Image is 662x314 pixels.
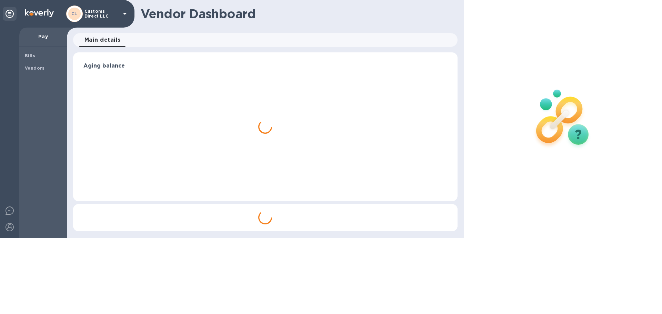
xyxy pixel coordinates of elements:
p: Customs Direct LLC [84,9,119,19]
h1: Vendor Dashboard [141,7,453,21]
b: CL [71,11,78,16]
p: Pay [25,33,61,40]
img: Logo [25,9,54,17]
b: Bills [25,53,35,58]
div: Unpin categories [3,7,17,21]
h3: Aging balance [83,63,447,69]
span: Main details [84,35,121,45]
b: Vendors [25,65,45,71]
